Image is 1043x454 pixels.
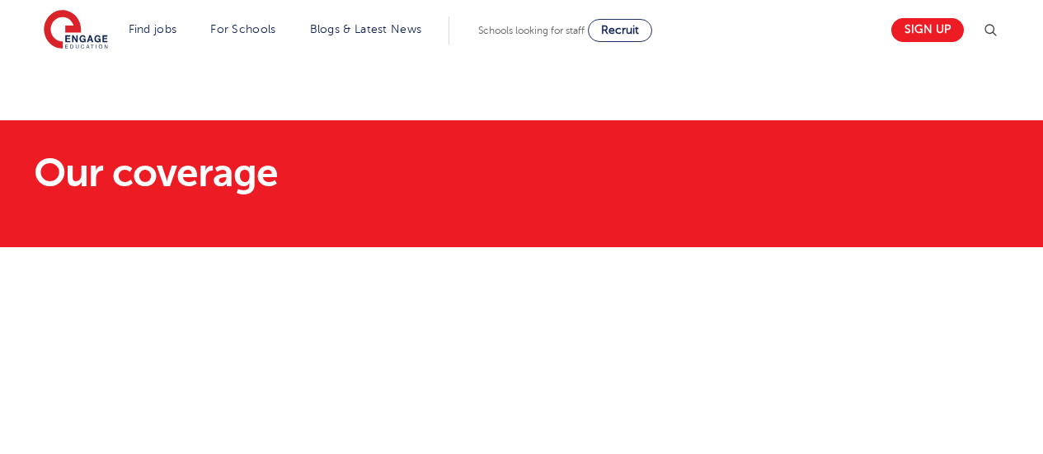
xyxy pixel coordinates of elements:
a: Find jobs [129,23,177,35]
span: Schools looking for staff [478,25,585,36]
img: Engage Education [44,10,108,51]
a: For Schools [210,23,275,35]
a: Recruit [588,19,652,42]
a: Blogs & Latest News [310,23,422,35]
a: Sign up [891,18,964,42]
h1: Our coverage [34,153,676,193]
span: Recruit [601,24,639,36]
